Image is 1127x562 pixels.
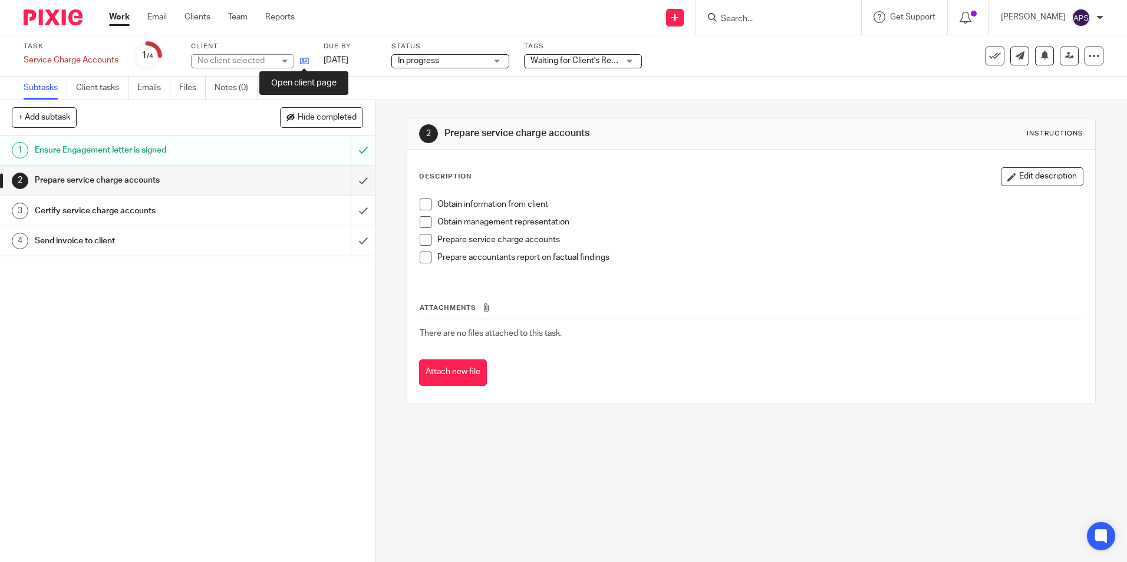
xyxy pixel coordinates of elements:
p: Obtain information from client [437,199,1082,210]
div: 4 [12,233,28,249]
h1: Certify service charge accounts [35,202,238,220]
span: Attachments [420,305,476,311]
div: No client selected [197,55,274,67]
p: Prepare service charge accounts [437,234,1082,246]
span: In progress [398,57,439,65]
a: Notes (0) [215,77,258,100]
div: 1 [12,142,28,158]
div: 2 [419,124,438,143]
label: Task [24,42,118,51]
h1: Prepare service charge accounts [444,127,776,140]
a: Subtasks [24,77,67,100]
div: 2 [12,173,28,189]
span: There are no files attached to this task. [420,329,562,338]
span: [DATE] [324,56,348,64]
h1: Send invoice to client [35,232,238,250]
div: Service Charge Accounts [24,54,118,66]
h1: Prepare service charge accounts [35,171,238,189]
label: Client [191,42,309,51]
button: Attach new file [419,359,487,386]
a: Work [109,11,130,23]
button: + Add subtask [12,107,77,127]
a: Reports [265,11,295,23]
img: Pixie [24,9,83,25]
input: Search [720,14,826,25]
p: [PERSON_NAME] [1001,11,1066,23]
h1: Ensure Engagement letter is signed [35,141,238,159]
div: 3 [12,203,28,219]
a: Emails [137,77,170,100]
a: Email [147,11,167,23]
p: Description [419,172,472,181]
p: Prepare accountants report on factual findings [437,252,1082,263]
span: Waiting for Client's Response. [530,57,640,65]
img: svg%3E [1072,8,1090,27]
a: Audit logs [266,77,312,100]
span: Hide completed [298,113,357,123]
button: Hide completed [280,107,363,127]
div: Instructions [1027,129,1083,138]
button: Edit description [1001,167,1083,186]
label: Status [391,42,509,51]
a: Clients [184,11,210,23]
span: Get Support [890,13,935,21]
div: 1 [141,49,153,62]
a: Files [179,77,206,100]
p: Obtain management representation [437,216,1082,228]
small: /4 [147,53,153,59]
label: Tags [524,42,642,51]
a: Client tasks [76,77,128,100]
label: Due by [324,42,377,51]
a: Team [228,11,248,23]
